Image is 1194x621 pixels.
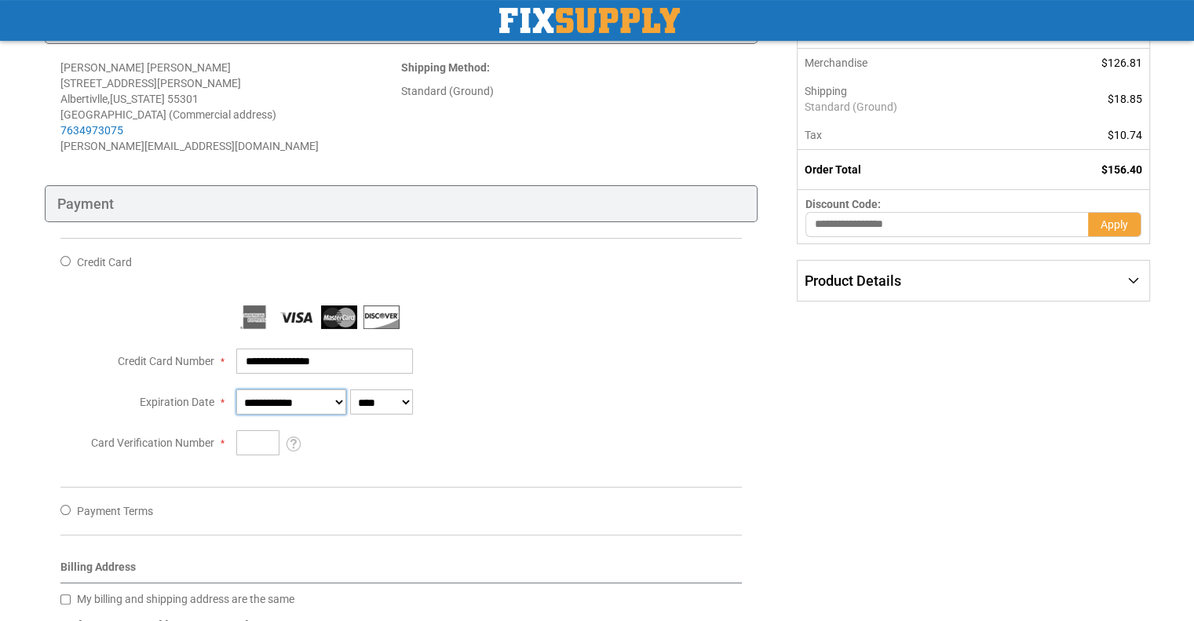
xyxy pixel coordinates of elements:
[1101,218,1128,231] span: Apply
[279,305,315,329] img: Visa
[401,61,490,74] strong: :
[140,396,214,408] span: Expiration Date
[363,305,400,329] img: Discover
[1101,163,1142,176] span: $156.40
[60,140,319,152] span: [PERSON_NAME][EMAIL_ADDRESS][DOMAIN_NAME]
[1108,93,1142,105] span: $18.85
[1101,57,1142,69] span: $126.81
[60,60,401,154] address: [PERSON_NAME] [PERSON_NAME] [STREET_ADDRESS][PERSON_NAME] Albertivlle , 55301 [GEOGRAPHIC_DATA] (...
[499,8,680,33] img: Fix Industrial Supply
[1108,129,1142,141] span: $10.74
[499,8,680,33] a: store logo
[45,185,758,223] div: Payment
[236,305,272,329] img: American Express
[798,121,1029,150] th: Tax
[77,505,153,517] span: Payment Terms
[91,437,214,449] span: Card Verification Number
[805,163,861,176] strong: Order Total
[60,124,123,137] a: 7634973075
[805,85,847,97] span: Shipping
[805,99,1021,115] span: Standard (Ground)
[60,559,743,583] div: Billing Address
[805,198,881,210] span: Discount Code:
[77,256,132,268] span: Credit Card
[77,593,294,605] span: My billing and shipping address are the same
[798,49,1029,77] th: Merchandise
[805,272,901,289] span: Product Details
[1088,212,1141,237] button: Apply
[401,61,487,74] span: Shipping Method
[118,355,214,367] span: Credit Card Number
[110,93,165,105] span: [US_STATE]
[321,305,357,329] img: MasterCard
[401,83,742,99] div: Standard (Ground)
